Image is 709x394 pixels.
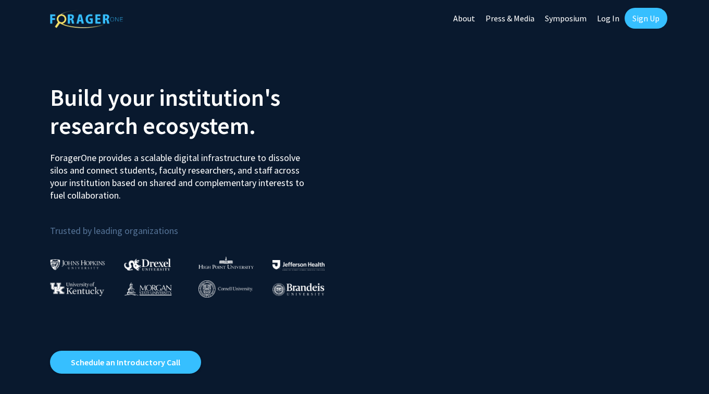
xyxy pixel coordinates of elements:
img: ForagerOne Logo [50,10,123,28]
img: High Point University [198,256,254,269]
img: Cornell University [198,280,253,298]
img: Thomas Jefferson University [272,260,325,270]
img: Drexel University [124,258,171,270]
a: Sign Up [625,8,667,29]
a: Opens in a new tab [50,351,201,374]
img: Johns Hopkins University [50,259,105,270]
h2: Build your institution's research ecosystem. [50,83,347,140]
img: University of Kentucky [50,282,104,296]
img: Morgan State University [124,282,172,295]
p: Trusted by leading organizations [50,210,347,239]
img: Brandeis University [272,283,325,296]
p: ForagerOne provides a scalable digital infrastructure to dissolve silos and connect students, fac... [50,144,312,202]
